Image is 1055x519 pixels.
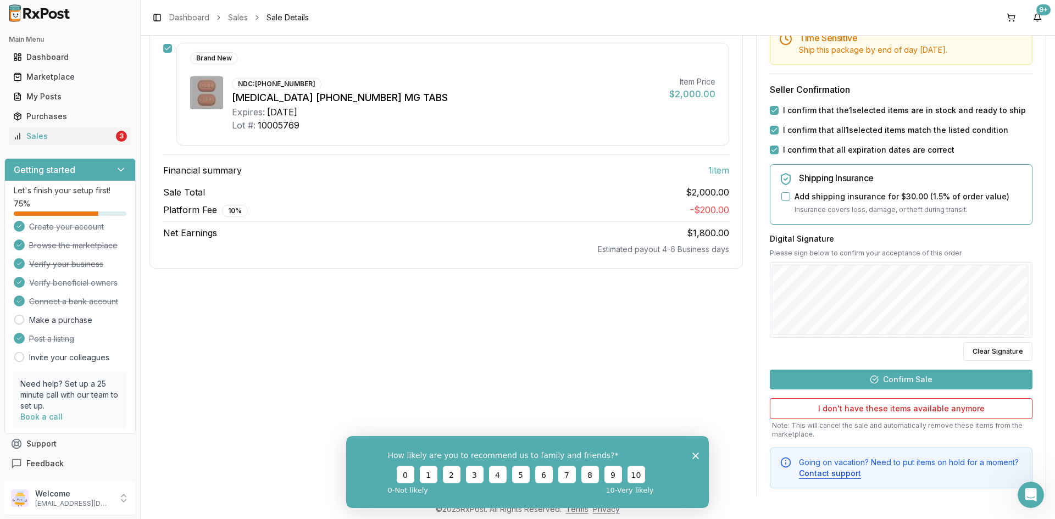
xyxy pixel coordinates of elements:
button: Marketplace [4,68,136,86]
label: I confirm that the 1 selected items are in stock and ready to ship [783,105,1026,116]
span: Platform Fee [163,203,248,217]
img: RxPost Logo [4,4,75,22]
div: 10 % [222,205,248,217]
div: 10005769 [258,119,299,132]
p: Note: This will cancel the sale and automatically remove these items from the marketplace. [770,421,1032,439]
h5: Time Sensitive [799,34,1023,42]
nav: breadcrumb [169,12,309,23]
div: $2,000.00 [669,87,715,101]
span: Net Earnings [163,226,217,239]
span: Post a listing [29,333,74,344]
div: Going on vacation? Need to put items on hold for a moment? [799,457,1023,479]
a: Terms [566,504,588,514]
a: Marketplace [9,67,131,87]
label: I confirm that all 1 selected items match the listed condition [783,125,1008,136]
div: NDC: [PHONE_NUMBER] [232,78,321,90]
div: Lot #: [232,119,256,132]
div: My Posts [13,91,127,102]
div: Marketplace [13,71,127,82]
label: Add shipping insurance for $30.00 ( 1.5 % of order value) [795,191,1009,202]
a: Make a purchase [29,315,92,326]
span: Sale Total [163,186,205,199]
div: Estimated payout 4-6 Business days [163,244,729,255]
a: Sales [228,12,248,23]
a: Book a call [20,412,63,421]
div: 3 [116,131,127,142]
span: Sale Details [266,12,309,23]
div: Brand New [190,52,238,64]
h3: Seller Confirmation [770,83,1032,96]
a: Purchases [9,107,131,126]
span: Connect a bank account [29,296,118,307]
button: Dashboard [4,48,136,66]
a: Privacy [593,504,620,514]
span: Ship this package by end of day [DATE] . [799,45,947,54]
div: Purchases [13,111,127,122]
p: Please sign below to confirm your acceptance of this order [770,249,1032,258]
p: [EMAIL_ADDRESS][DOMAIN_NAME] [35,499,112,508]
h2: Main Menu [9,35,131,44]
span: 1 item [708,164,729,177]
button: Feedback [4,454,136,473]
a: My Posts [9,87,131,107]
span: Browse the marketplace [29,240,118,251]
div: Sales [13,131,114,142]
div: [DATE] [267,105,297,119]
button: Purchases [4,108,136,125]
button: 9+ [1029,9,1046,26]
span: - $200.00 [690,204,729,215]
p: Welcome [35,488,112,499]
p: Insurance covers loss, damage, or theft during transit. [795,204,1023,215]
iframe: Intercom live chat [1018,482,1044,508]
button: Sales3 [4,127,136,145]
div: [MEDICAL_DATA] [PHONE_NUMBER] MG TABS [232,90,660,105]
img: User avatar [11,489,29,507]
button: Clear Signature [963,342,1032,361]
label: I confirm that all expiration dates are correct [783,144,954,155]
p: Let's finish your setup first! [14,185,126,196]
span: Feedback [26,458,64,469]
div: Expires: [232,105,265,119]
button: Contact support [799,468,861,479]
button: My Posts [4,88,136,105]
div: 9+ [1036,4,1051,15]
span: $2,000.00 [686,186,729,199]
span: 75 % [14,198,30,209]
h3: Digital Signature [770,233,1032,244]
iframe: Survey from RxPost [346,436,709,508]
div: Item Price [669,76,715,87]
a: Sales3 [9,126,131,146]
a: Dashboard [9,47,131,67]
button: I don't have these items available anymore [770,398,1032,419]
button: Confirm Sale [770,370,1032,389]
h5: Shipping Insurance [799,174,1023,182]
span: Verify your business [29,259,103,270]
p: Need help? Set up a 25 minute call with our team to set up. [20,378,120,411]
a: Invite your colleagues [29,352,109,363]
h3: Getting started [14,163,75,176]
span: $1,800.00 [687,227,729,238]
div: Dashboard [13,52,127,63]
img: Biktarvy 50-200-25 MG TABS [190,76,223,109]
span: Create your account [29,221,104,232]
span: Financial summary [163,164,242,177]
a: Dashboard [169,12,209,23]
span: Verify beneficial owners [29,277,118,288]
button: Support [4,434,136,454]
